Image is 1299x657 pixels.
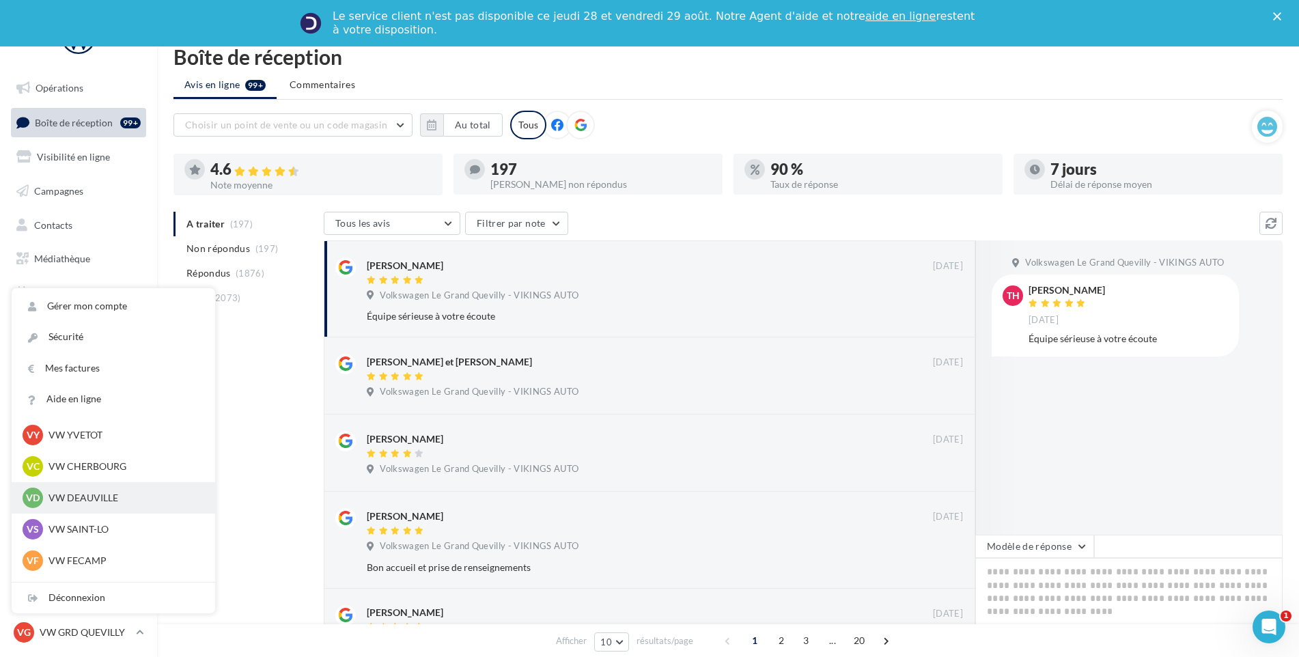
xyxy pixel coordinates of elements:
[380,540,578,553] span: Volkswagen Le Grand Quevilly - VIKINGS AUTO
[186,266,231,280] span: Répondus
[8,108,149,137] a: Boîte de réception99+
[34,185,83,197] span: Campagnes
[490,162,712,177] div: 197
[380,290,578,302] span: Volkswagen Le Grand Quevilly - VIKINGS AUTO
[173,46,1283,67] div: Boîte de réception
[48,428,199,442] p: VW YVETOT
[380,463,578,475] span: Volkswagen Le Grand Quevilly - VIKINGS AUTO
[1253,611,1285,643] iframe: Intercom live chat
[1050,162,1272,177] div: 7 jours
[770,162,992,177] div: 90 %
[34,219,72,230] span: Contacts
[173,113,413,137] button: Choisir un point de vente ou un code magasin
[236,268,264,279] span: (1876)
[556,634,587,647] span: Afficher
[744,630,766,652] span: 1
[37,151,110,163] span: Visibilité en ligne
[367,509,443,523] div: [PERSON_NAME]
[1025,257,1224,269] span: Volkswagen Le Grand Quevilly - VIKINGS AUTO
[27,554,39,568] span: VF
[255,243,279,254] span: (197)
[12,322,215,352] a: Sécurité
[770,180,992,189] div: Taux de réponse
[11,619,146,645] a: VG VW GRD QUEVILLY
[12,384,215,415] a: Aide en ligne
[34,253,90,264] span: Médiathèque
[290,78,355,92] span: Commentaires
[34,287,80,298] span: Calendrier
[1029,285,1105,295] div: [PERSON_NAME]
[490,180,712,189] div: [PERSON_NAME] non répondus
[212,292,241,303] span: (2073)
[865,10,936,23] a: aide en ligne
[600,637,612,647] span: 10
[48,522,199,536] p: VW SAINT-LO
[26,491,40,505] span: VD
[1007,289,1020,303] span: TH
[335,217,391,229] span: Tous les avis
[637,634,693,647] span: résultats/page
[12,291,215,322] a: Gérer mon compte
[48,554,199,568] p: VW FECAMP
[210,180,432,190] div: Note moyenne
[1029,314,1059,326] span: [DATE]
[8,177,149,206] a: Campagnes
[48,460,199,473] p: VW CHERBOURG
[185,119,387,130] span: Choisir un point de vente ou un code magasin
[12,353,215,384] a: Mes factures
[8,143,149,171] a: Visibilité en ligne
[367,606,443,619] div: [PERSON_NAME]
[27,460,40,473] span: VC
[36,82,83,94] span: Opérations
[443,113,503,137] button: Au total
[420,113,503,137] button: Au total
[933,511,963,523] span: [DATE]
[1281,611,1291,621] span: 1
[975,535,1094,558] button: Modèle de réponse
[120,117,141,128] div: 99+
[210,162,432,178] div: 4.6
[8,244,149,273] a: Médiathèque
[594,632,629,652] button: 10
[333,10,977,37] div: Le service client n'est pas disponible ce jeudi 28 et vendredi 29 août. Notre Agent d'aide et not...
[380,386,578,398] span: Volkswagen Le Grand Quevilly - VIKINGS AUTO
[770,630,792,652] span: 2
[1029,332,1228,346] div: Équipe sérieuse à votre écoute
[848,630,871,652] span: 20
[27,522,39,536] span: VS
[367,432,443,446] div: [PERSON_NAME]
[8,279,149,307] a: Calendrier
[367,561,874,574] div: Bon accueil et prise de renseignements
[186,242,250,255] span: Non répondus
[822,630,843,652] span: ...
[8,313,149,353] a: PLV et print personnalisable
[933,608,963,620] span: [DATE]
[933,357,963,369] span: [DATE]
[795,630,817,652] span: 3
[8,74,149,102] a: Opérations
[367,309,874,323] div: Équipe sérieuse à votre écoute
[27,428,40,442] span: VY
[367,355,532,369] div: [PERSON_NAME] et [PERSON_NAME]
[510,111,546,139] div: Tous
[8,211,149,240] a: Contacts
[48,491,199,505] p: VW DEAUVILLE
[12,583,215,613] div: Déconnexion
[8,358,149,398] a: Campagnes DataOnDemand
[324,212,460,235] button: Tous les avis
[1273,12,1287,20] div: Fermer
[300,12,322,34] img: Profile image for Service-Client
[933,434,963,446] span: [DATE]
[17,626,31,639] span: VG
[465,212,568,235] button: Filtrer par note
[933,260,963,272] span: [DATE]
[40,626,130,639] p: VW GRD QUEVILLY
[367,259,443,272] div: [PERSON_NAME]
[1050,180,1272,189] div: Délai de réponse moyen
[35,116,113,128] span: Boîte de réception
